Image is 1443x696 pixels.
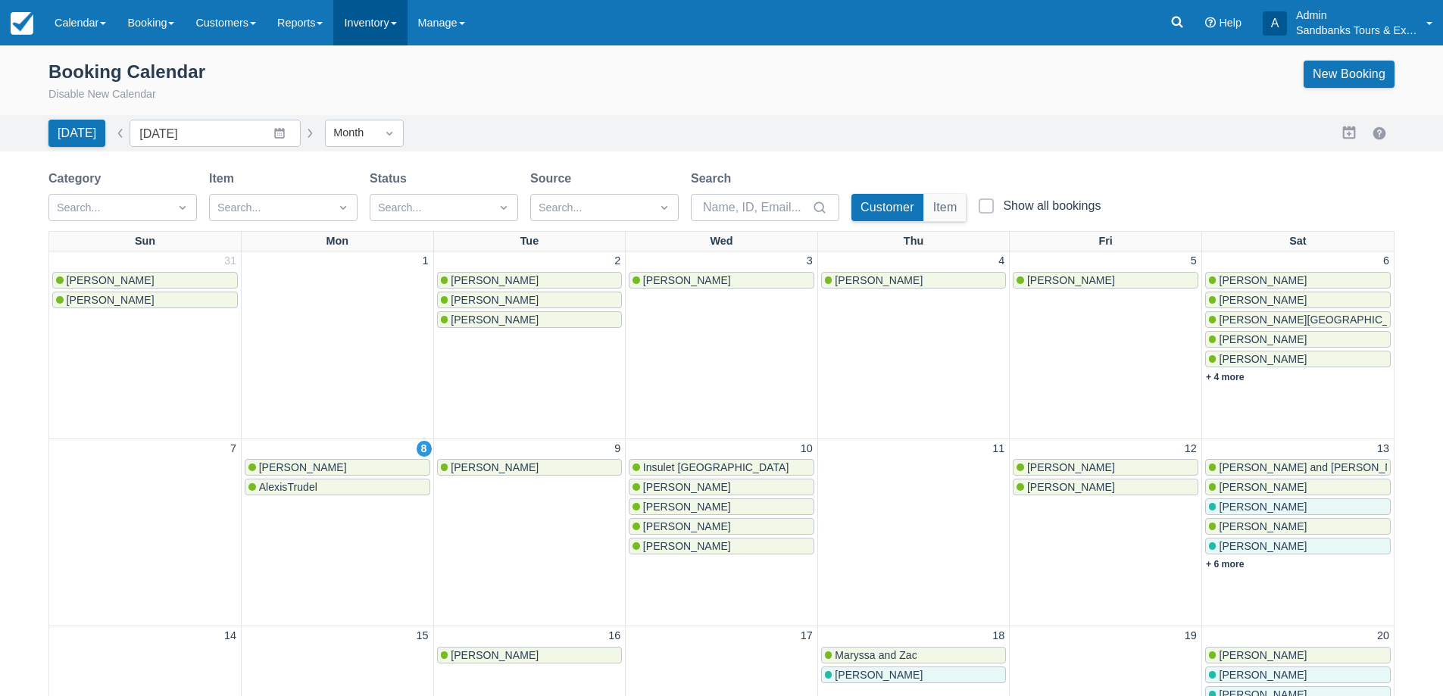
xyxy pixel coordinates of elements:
label: Item [209,170,240,188]
a: Mon [323,232,352,251]
p: Admin [1296,8,1417,23]
span: [PERSON_NAME] [1219,520,1307,532]
a: [PERSON_NAME][GEOGRAPHIC_DATA] [1205,311,1391,328]
label: Source [530,170,577,188]
span: [PERSON_NAME] [643,481,731,493]
a: 3 [804,253,816,270]
a: [PERSON_NAME] [1205,272,1391,289]
span: Dropdown icon [496,200,511,215]
span: [PERSON_NAME] [643,540,731,552]
span: [PERSON_NAME] [451,461,539,473]
span: [PERSON_NAME][GEOGRAPHIC_DATA] [1219,314,1418,326]
a: [PERSON_NAME] [1013,479,1198,495]
span: [PERSON_NAME] [1027,461,1115,473]
span: [PERSON_NAME] [1219,540,1307,552]
span: Help [1219,17,1242,29]
a: [PERSON_NAME] [1205,647,1391,663]
a: 8 [417,441,432,457]
span: [PERSON_NAME] [1219,353,1307,365]
span: [PERSON_NAME] [451,274,539,286]
span: [PERSON_NAME] [1027,481,1115,493]
a: [PERSON_NAME] [437,647,623,663]
a: [PERSON_NAME] [437,292,623,308]
span: [PERSON_NAME] [1219,501,1307,513]
label: Status [370,170,413,188]
input: Date [130,120,301,147]
a: [PERSON_NAME] [629,518,814,535]
label: Category [48,170,107,188]
span: Dropdown icon [175,200,190,215]
a: [PERSON_NAME] [1013,272,1198,289]
span: [PERSON_NAME] [1219,669,1307,681]
a: [PERSON_NAME] [1205,518,1391,535]
span: [PERSON_NAME] [451,649,539,661]
a: 5 [1188,253,1200,270]
a: 16 [605,628,623,645]
a: 17 [798,628,816,645]
a: [PERSON_NAME] [1205,292,1391,308]
a: 18 [989,628,1007,645]
input: Name, ID, Email... [703,194,809,221]
a: [PERSON_NAME] and [PERSON_NAME] [1205,459,1391,476]
span: Dropdown icon [336,200,351,215]
i: Help [1205,17,1216,28]
img: checkfront-main-nav-mini-logo.png [11,12,33,35]
a: [PERSON_NAME] [52,292,238,308]
span: [PERSON_NAME] [451,294,539,306]
a: 7 [227,441,239,457]
div: A [1263,11,1287,36]
span: Insulet [GEOGRAPHIC_DATA] [643,461,789,473]
span: [PERSON_NAME] [835,669,923,681]
a: 4 [995,253,1007,270]
a: [PERSON_NAME] [437,311,623,328]
a: [PERSON_NAME] [629,538,814,554]
span: [PERSON_NAME] [259,461,347,473]
a: [PERSON_NAME] [245,459,430,476]
span: [PERSON_NAME] [643,274,731,286]
button: Customer [851,194,923,221]
a: 19 [1182,628,1200,645]
a: [PERSON_NAME] [437,272,623,289]
button: [DATE] [48,120,105,147]
a: [PERSON_NAME] [437,459,623,476]
div: Month [333,125,368,142]
span: [PERSON_NAME] [1219,333,1307,345]
span: Dropdown icon [382,126,397,141]
span: AlexisTrudel [259,481,317,493]
span: [PERSON_NAME] [1219,274,1307,286]
a: [PERSON_NAME] [1205,538,1391,554]
a: [PERSON_NAME] [821,666,1007,683]
a: [PERSON_NAME] [1205,479,1391,495]
span: [PERSON_NAME] [67,274,155,286]
span: [PERSON_NAME] [643,520,731,532]
a: [PERSON_NAME] [821,272,1007,289]
span: [PERSON_NAME] [451,314,539,326]
a: 20 [1374,628,1392,645]
a: 14 [221,628,239,645]
span: [PERSON_NAME] [643,501,731,513]
a: [PERSON_NAME] [629,272,814,289]
span: [PERSON_NAME] [835,274,923,286]
a: 11 [989,441,1007,457]
a: Sun [132,232,158,251]
a: 15 [414,628,432,645]
div: Booking Calendar [48,61,205,83]
div: Show all bookings [1003,198,1101,214]
a: 31 [221,253,239,270]
a: New Booking [1304,61,1395,88]
a: 6 [1380,253,1392,270]
span: [PERSON_NAME] and [PERSON_NAME] [1219,461,1419,473]
a: Insulet [GEOGRAPHIC_DATA] [629,459,814,476]
a: 9 [611,441,623,457]
span: [PERSON_NAME] [1219,649,1307,661]
a: 10 [798,441,816,457]
a: Thu [901,232,926,251]
button: Item [924,194,967,221]
a: [PERSON_NAME] [629,479,814,495]
a: 13 [1374,441,1392,457]
a: [PERSON_NAME] [629,498,814,515]
a: AlexisTrudel [245,479,430,495]
span: [PERSON_NAME] [1219,294,1307,306]
a: Fri [1095,232,1115,251]
label: Search [691,170,737,188]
